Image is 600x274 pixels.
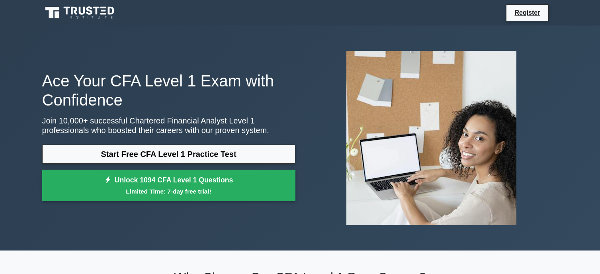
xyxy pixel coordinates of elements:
[42,116,295,135] p: Join 10,000+ successful Chartered Financial Analyst Level 1 professionals who boosted their caree...
[52,187,285,196] small: Limited Time: 7-day free trial!
[42,145,295,164] a: Start Free CFA Level 1 Practice Test
[42,170,295,202] a: Unlock 1094 CFA Level 1 QuestionsLimited Time: 7-day free trial!
[510,8,545,18] a: Register
[42,71,295,110] h1: Ace Your CFA Level 1 Exam with Confidence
